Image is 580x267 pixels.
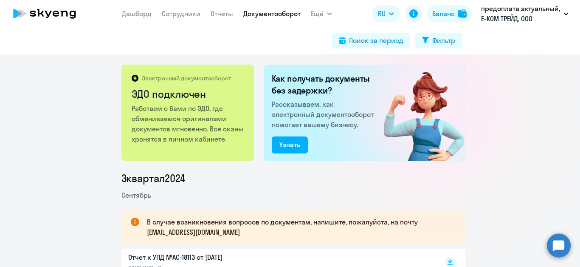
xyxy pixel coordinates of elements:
h2: ЭДО подключен [132,87,245,101]
h2: Как получать документы без задержки? [272,73,377,97]
img: balance [458,9,467,18]
p: Работаем с Вами по ЭДО, где обмениваемся оригиналами документов мгновенно. Все сканы хранятся в л... [132,103,245,144]
span: RU [378,9,386,19]
a: Документооборот [243,9,301,18]
p: В случае возникновения вопросов по документам, напишите, пожалуйста, на почту [EMAIL_ADDRESS][DOM... [147,217,450,237]
li: 3 квартал 2024 [121,171,465,185]
button: Поиск за период [332,33,410,48]
button: RU [372,5,400,22]
button: предоплата актуальный, Е-КОМ ТРЕЙД, ООО [477,3,573,24]
button: Ещё [311,5,332,22]
p: предоплата актуальный, Е-КОМ ТРЕЙД, ООО [481,3,560,24]
p: Рассказываем, как электронный документооборот помогает вашему бизнесу. [272,99,377,130]
img: connected [370,65,465,161]
div: Поиск за период [349,35,403,45]
a: Дашборд [122,9,152,18]
div: Узнать [279,139,300,150]
button: Фильтр [415,33,462,48]
div: Баланс [432,9,455,19]
a: Сотрудники [162,9,200,18]
p: Электронный документооборот [142,74,231,82]
a: Отчеты [211,9,233,18]
span: Сентябрь [121,191,151,199]
button: Узнать [272,136,308,153]
div: Фильтр [432,35,455,45]
button: Балансbalance [427,5,472,22]
p: Отчет к УПД №AC-18113 от [DATE] [128,252,307,262]
span: Ещё [311,9,324,19]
